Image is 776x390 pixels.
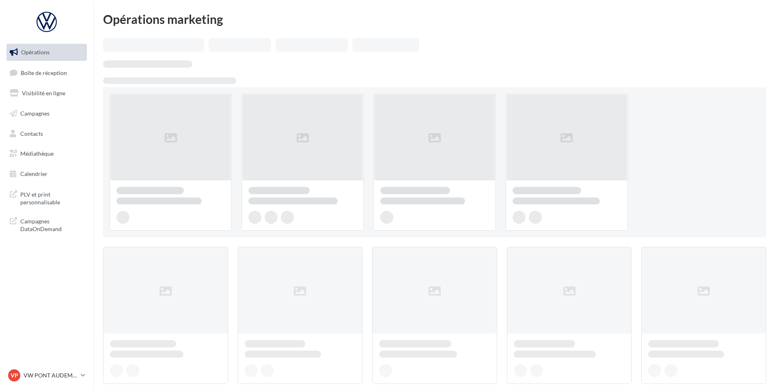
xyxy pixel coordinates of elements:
a: Boîte de réception [5,64,88,81]
span: Médiathèque [20,150,54,157]
span: Boîte de réception [21,69,67,76]
p: VW PONT AUDEMER [24,371,78,379]
a: Contacts [5,125,88,142]
a: Calendrier [5,165,88,182]
a: Visibilité en ligne [5,85,88,102]
a: Opérations [5,44,88,61]
a: Campagnes [5,105,88,122]
span: Opérations [21,49,50,56]
span: Campagnes DataOnDemand [20,216,84,233]
span: Campagnes [20,110,50,117]
a: Médiathèque [5,145,88,162]
span: VP [11,371,18,379]
a: VP VW PONT AUDEMER [6,368,87,383]
a: Campagnes DataOnDemand [5,212,88,236]
div: Opérations marketing [103,13,766,25]
span: Contacts [20,130,43,137]
span: Visibilité en ligne [22,90,65,96]
span: Calendrier [20,170,47,177]
a: PLV et print personnalisable [5,186,88,210]
span: PLV et print personnalisable [20,189,84,206]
